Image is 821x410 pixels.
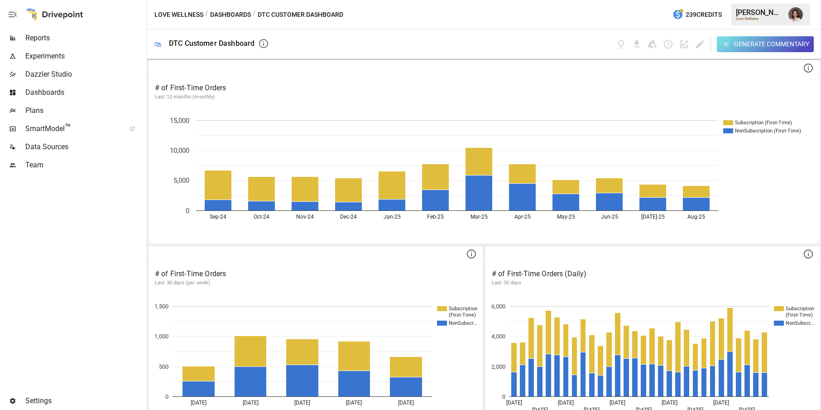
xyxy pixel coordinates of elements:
[449,320,476,326] text: NonSubscr…
[557,214,575,220] text: May-25
[663,39,673,49] button: Schedule dashboard
[610,400,625,406] text: [DATE]
[616,39,626,49] button: View documentation
[788,7,803,22] img: Franziska Ibscher
[191,400,206,406] text: [DATE]
[734,39,809,50] div: Generate Commentary
[786,306,814,312] text: Subscription
[25,142,145,152] span: Data Sources
[669,6,725,23] button: 239Credits
[186,207,189,215] text: 0
[155,93,813,101] p: Last 12 months (monthly)
[491,303,505,310] text: 6,000
[210,214,226,220] text: Sep-24
[471,214,488,220] text: Mar-25
[427,214,444,220] text: Feb-25
[492,279,813,287] p: Last 30 days
[601,214,618,220] text: Jun-25
[25,395,145,406] span: Settings
[296,214,314,220] text: Nov-24
[25,123,120,134] span: SmartModel
[254,214,269,220] text: Oct-24
[346,400,362,406] text: [DATE]
[25,51,145,62] span: Experiments
[492,268,813,279] p: # of First-Time Orders (Daily)
[25,160,145,171] span: Team
[253,9,256,20] div: /
[154,9,203,20] button: Love Wellness
[679,39,689,49] button: Add widget
[502,393,505,400] text: 0
[735,128,801,134] text: NonSubscription (First-Time)
[210,9,251,20] button: Dashboards
[340,214,357,220] text: Dec-24
[695,39,705,49] button: Edit dashboard
[783,2,808,27] button: Franziska Ibscher
[558,400,574,406] text: [DATE]
[149,107,819,243] svg: A chart.
[786,320,813,326] text: NonSubscr…
[384,214,401,220] text: Jan-25
[717,36,814,52] button: Generate Commentary
[449,306,477,312] text: Subscription
[294,400,310,406] text: [DATE]
[736,8,783,17] div: [PERSON_NAME]
[687,214,705,220] text: Aug-25
[154,333,168,340] text: 1,000
[449,312,476,318] text: (First-Time)
[786,312,813,318] text: (First-Time)
[205,9,208,20] div: /
[662,400,677,406] text: [DATE]
[686,9,722,20] span: 239 Credits
[514,214,531,220] text: Apr-25
[155,268,476,279] p: # of First-Time Orders
[713,400,729,406] text: [DATE]
[65,122,71,133] span: ™
[491,333,505,340] text: 4,000
[735,120,792,126] text: Subscription (First-Time)
[736,17,783,21] div: Love Wellness
[632,39,642,49] button: Download dashboard
[491,363,505,370] text: 2,000
[170,117,189,125] text: 15,000
[159,363,168,370] text: 500
[25,33,145,44] span: Reports
[25,87,145,98] span: Dashboards
[155,279,476,287] p: Last 30 days (per week)
[25,69,145,80] span: Dazzler Studio
[155,83,813,93] p: # of First-Time Orders
[243,400,259,406] text: [DATE]
[641,214,665,220] text: [DATE]-25
[398,400,414,406] text: [DATE]
[170,146,189,155] text: 10,000
[165,393,168,400] text: 0
[647,39,658,49] button: Save as Google Doc
[169,39,254,48] div: DTC Customer Dashboard
[154,303,168,310] text: 1,500
[506,400,522,406] text: [DATE]
[25,105,145,116] span: Plans
[173,176,189,185] text: 5,000
[154,40,162,49] div: 🛍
